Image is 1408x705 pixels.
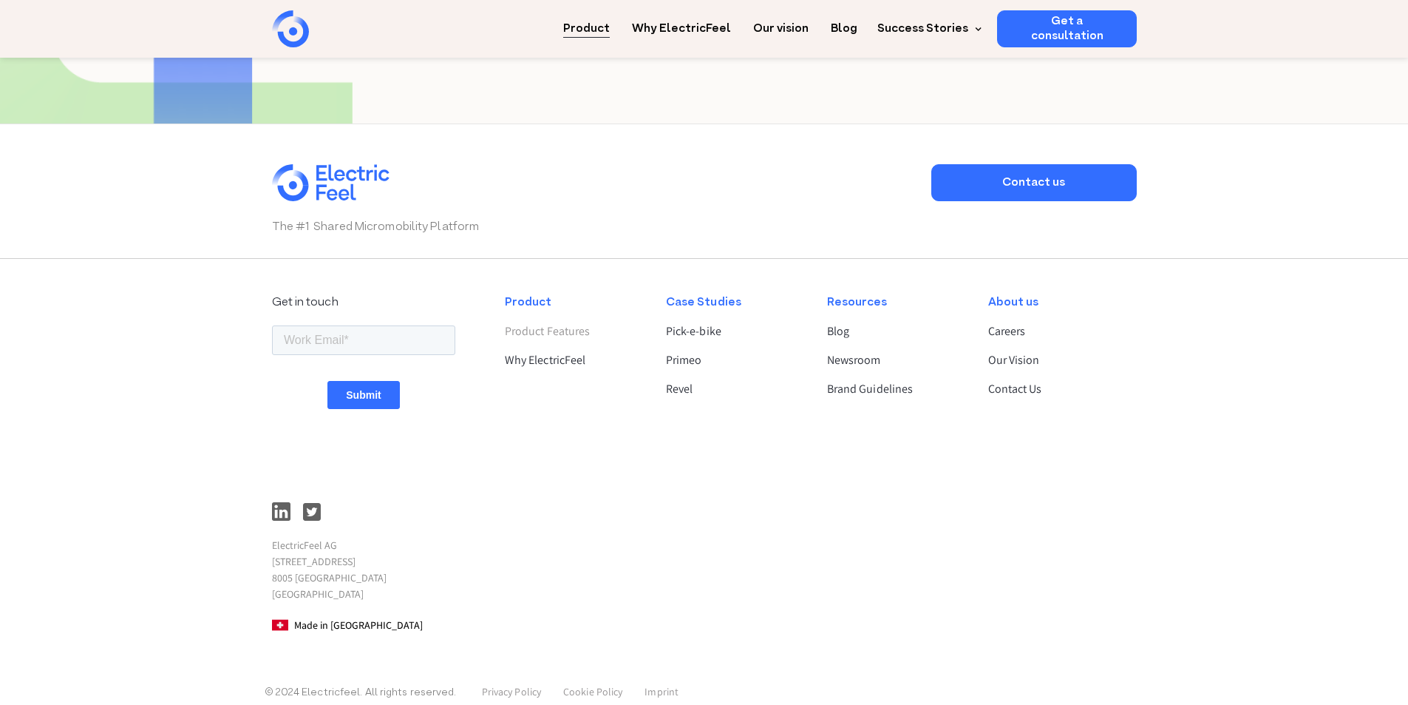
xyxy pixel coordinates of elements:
[666,294,802,311] div: Case Studies
[666,323,802,340] a: Pick-e-bike
[868,10,986,47] div: Success Stories
[988,351,1124,369] a: Our Vision
[482,685,541,698] a: Privacy Policy
[632,10,731,38] a: Why ElectricFeel
[997,10,1137,47] a: Get a consultation
[505,351,641,369] a: Why ElectricFeel
[827,323,963,340] a: Blog
[931,164,1137,201] a: Contact us
[988,323,1124,340] a: Careers
[831,10,857,38] a: Blog
[827,294,963,311] div: Resources
[563,685,622,698] a: Cookie Policy
[505,294,641,311] div: Product
[272,218,917,236] p: The #1 Shared Micromobility Platform
[563,10,610,38] a: Product
[666,380,802,398] a: Revel
[272,10,390,47] a: home
[827,380,963,398] a: Brand Guidelines
[877,20,968,38] div: Success Stories
[505,323,641,340] a: Product Features
[272,617,455,633] p: Made in [GEOGRAPHIC_DATA]
[645,685,679,698] a: Imprint
[666,351,802,369] a: Primeo
[988,380,1124,398] a: Contact Us
[272,323,455,485] iframe: Form 1
[988,294,1124,311] div: About us
[753,10,809,38] a: Our vision
[272,537,455,602] p: ElectricFeel AG [STREET_ADDRESS] 8005 [GEOGRAPHIC_DATA] [GEOGRAPHIC_DATA]
[827,351,963,369] a: Newsroom
[272,294,455,311] div: Get in touch
[1310,607,1387,684] iframe: Chatbot
[265,684,457,702] p: © 2024 Electricfeel. All rights reserved.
